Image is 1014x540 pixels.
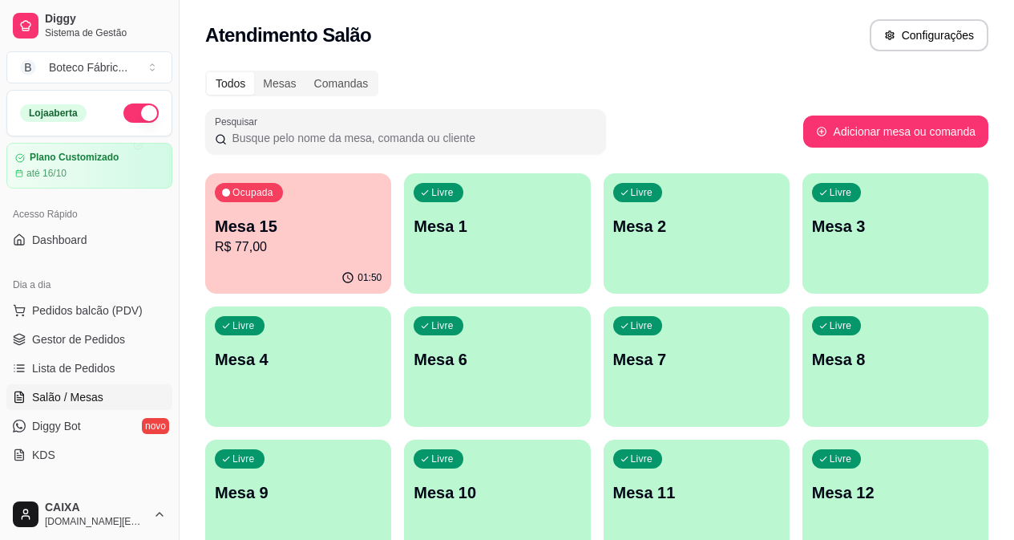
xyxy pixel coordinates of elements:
[631,453,653,465] p: Livre
[254,72,305,95] div: Mesas
[812,481,979,504] p: Mesa 12
[414,481,580,504] p: Mesa 10
[32,360,115,376] span: Lista de Pedidos
[207,72,254,95] div: Todos
[20,59,36,75] span: B
[6,487,172,513] div: Catálogo
[6,201,172,227] div: Acesso Rápido
[830,186,852,199] p: Livre
[613,348,780,371] p: Mesa 7
[32,389,103,405] span: Salão / Mesas
[232,319,255,332] p: Livre
[45,501,147,515] span: CAIXA
[26,167,67,180] article: até 16/10
[431,453,454,465] p: Livre
[802,173,988,294] button: LivreMesa 3
[812,348,979,371] p: Mesa 8
[232,186,273,199] p: Ocupada
[802,307,988,427] button: LivreMesa 8
[6,227,172,253] a: Dashboard
[215,215,382,238] p: Mesa 15
[45,12,166,26] span: Diggy
[6,143,172,189] a: Plano Customizadoaté 16/10
[32,447,55,463] span: KDS
[32,232,87,248] span: Dashboard
[6,495,172,534] button: CAIXA[DOMAIN_NAME][EMAIL_ADDRESS][DOMAIN_NAME]
[414,215,580,238] p: Mesa 1
[49,59,127,75] div: Boteco Fábric ...
[6,327,172,352] a: Gestor de Pedidos
[227,130,596,146] input: Pesquisar
[6,6,172,45] a: DiggySistema de Gestão
[6,272,172,298] div: Dia a dia
[215,238,382,257] p: R$ 77,00
[6,384,172,410] a: Salão / Mesas
[613,481,780,504] p: Mesa 11
[431,319,454,332] p: Livre
[870,19,988,51] button: Configurações
[30,152,119,164] article: Plano Customizado
[205,22,371,48] h2: Atendimento Salão
[45,515,147,528] span: [DOMAIN_NAME][EMAIL_ADDRESS][DOMAIN_NAME]
[20,104,87,122] div: Loja aberta
[32,302,143,319] span: Pedidos balcão (PDV)
[123,104,159,123] button: Alterar Status
[404,173,590,294] button: LivreMesa 1
[45,26,166,39] span: Sistema de Gestão
[32,331,125,347] span: Gestor de Pedidos
[205,173,391,294] button: OcupadaMesa 15R$ 77,0001:50
[358,271,382,284] p: 01:50
[215,115,263,128] label: Pesquisar
[404,307,590,427] button: LivreMesa 6
[6,413,172,439] a: Diggy Botnovo
[613,215,780,238] p: Mesa 2
[631,319,653,332] p: Livre
[6,298,172,323] button: Pedidos balcão (PDV)
[604,307,790,427] button: LivreMesa 7
[215,481,382,504] p: Mesa 9
[6,51,172,83] button: Select a team
[232,453,255,465] p: Livre
[215,348,382,371] p: Mesa 4
[205,307,391,427] button: LivreMesa 4
[6,442,172,468] a: KDS
[32,418,81,434] span: Diggy Bot
[305,72,378,95] div: Comandas
[830,319,852,332] p: Livre
[812,215,979,238] p: Mesa 3
[604,173,790,294] button: LivreMesa 2
[631,186,653,199] p: Livre
[431,186,454,199] p: Livre
[830,453,852,465] p: Livre
[803,116,988,148] button: Adicionar mesa ou comanda
[6,355,172,381] a: Lista de Pedidos
[414,348,580,371] p: Mesa 6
